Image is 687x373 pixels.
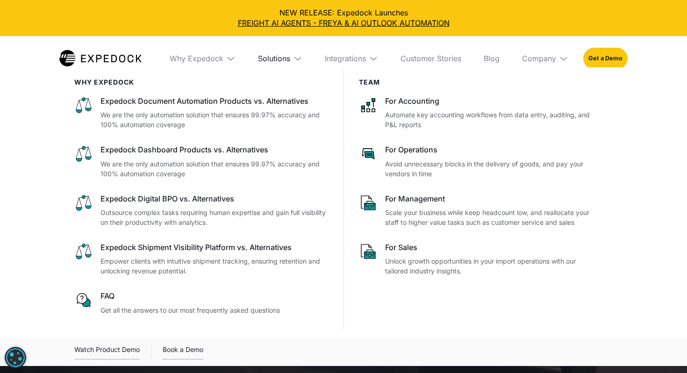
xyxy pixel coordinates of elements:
[385,96,598,106] div: For Accounting
[385,144,598,155] div: For Operations
[583,48,628,69] a: Get a Demo
[385,208,598,227] p: Scale your business while keep headcount low, and reallocate your staff to higher value tasks suc...
[325,54,366,63] div: Integrations
[74,242,329,276] a: Expedock Shipment Visibility Platform vs. AlternativesEmpower clients with intuitive shipment tra...
[74,194,329,227] a: Expedock Digital BPO vs. AlternativesOutsource complex tasks requiring human expertise and gain f...
[74,344,140,359] a: open lightbox
[359,96,598,129] a: For AccountingAutomate key accounting workflows from data entry, auditing, and P&L reports
[100,159,329,179] p: We are the only automation solution that ensures 99.97% accuracy and 100% automation coverage
[7,7,680,29] div: NEW RELEASE: Expedock Launches
[527,272,687,373] iframe: Chat Widget
[100,291,329,301] div: FAQ
[100,256,329,276] p: Empower clients with intuitive shipment tracking, ensuring retention and unlocking revenue potent...
[100,242,329,252] div: Expedock Shipment Visibility Platform vs. Alternatives
[170,54,223,63] div: Why Expedock
[100,144,329,155] div: Expedock Dashboard Products vs. Alternatives
[317,36,386,81] div: Integrations
[359,242,598,276] a: For SalesUnlock growth opportunities in your import operations with our tailored industry insights.
[250,36,310,81] div: Solutions
[393,36,469,81] a: Customer Stories
[385,194,598,204] div: For Management
[100,305,329,315] p: Get all the answers to our most frequently asked questions
[522,54,556,63] div: Company
[385,256,598,276] p: Unlock growth opportunities in your import operations with our tailored industry insights.
[385,159,598,179] p: Avoid unnecessary blocks in the delivery of goods, and pay your vendors in time
[385,242,598,252] div: For Sales
[163,344,203,359] a: Book a Demo
[7,18,680,28] a: FREIGHT AI AGENTS - FREYA & AI OUTLOOK AUTOMATION
[385,110,598,129] p: Automate key accounting workflows from data entry, auditing, and P&L reports
[100,96,329,106] div: Expedock Document Automation Products vs. Alternatives
[100,194,329,204] div: Expedock Digital BPO vs. Alternatives
[515,36,576,81] div: Company
[100,110,329,129] p: We are the only automation solution that ensures 99.97% accuracy and 100% automation coverage
[74,144,329,178] a: Expedock Dashboard Products vs. AlternativesWe are the only automation solution that ensures 99.9...
[359,79,598,86] div: Team
[359,144,598,178] a: For OperationsAvoid unnecessary blocks in the delivery of goods, and pay your vendors in time
[476,36,507,81] a: Blog
[74,291,329,315] a: FAQGet all the answers to our most frequently asked questions
[359,194,598,227] a: For ManagementScale your business while keep headcount low, and reallocate your staff to higher v...
[74,79,329,86] div: WHy Expedock
[100,208,329,227] p: Outsource complex tasks requiring human expertise and gain full visibility on their productivity ...
[74,96,329,129] a: Expedock Document Automation Products vs. AlternativesWe are the only automation solution that en...
[162,36,243,81] div: Why Expedock
[258,54,290,63] div: Solutions
[74,344,140,359] div: Watch Product Demo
